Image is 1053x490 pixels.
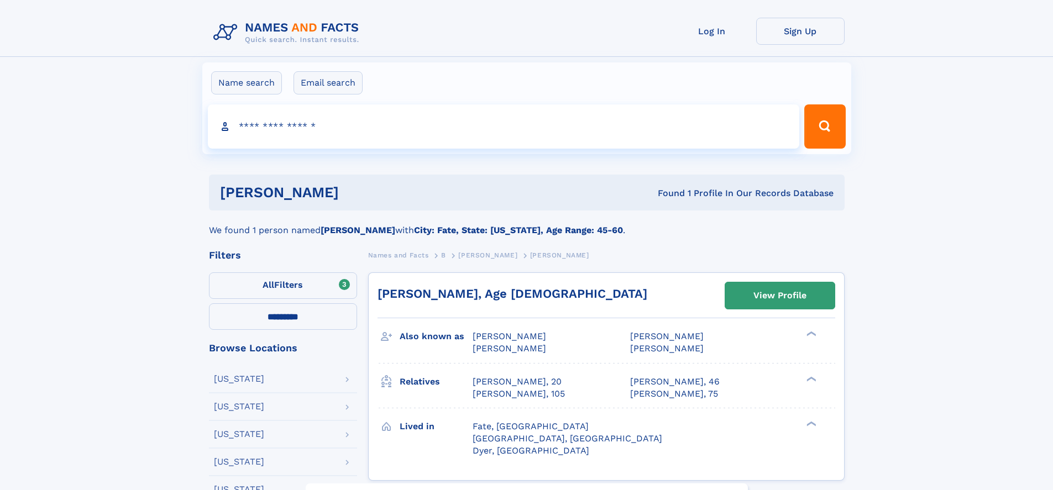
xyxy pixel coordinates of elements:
[211,71,282,94] label: Name search
[400,372,473,391] h3: Relatives
[214,375,264,383] div: [US_STATE]
[209,18,368,48] img: Logo Names and Facts
[441,251,446,259] span: B
[378,287,647,301] a: [PERSON_NAME], Age [DEMOGRAPHIC_DATA]
[209,343,357,353] div: Browse Locations
[630,331,704,341] span: [PERSON_NAME]
[473,343,546,354] span: [PERSON_NAME]
[804,104,845,149] button: Search Button
[725,282,835,309] a: View Profile
[414,225,623,235] b: City: Fate, State: [US_STATE], Age Range: 45-60
[208,104,800,149] input: search input
[400,327,473,346] h3: Also known as
[804,375,817,382] div: ❯
[458,251,517,259] span: [PERSON_NAME]
[294,71,363,94] label: Email search
[630,388,718,400] a: [PERSON_NAME], 75
[214,402,264,411] div: [US_STATE]
[473,445,589,456] span: Dyer, [GEOGRAPHIC_DATA]
[214,430,264,439] div: [US_STATE]
[458,248,517,262] a: [PERSON_NAME]
[214,457,264,466] div: [US_STATE]
[473,421,589,431] span: Fate, [GEOGRAPHIC_DATA]
[630,343,704,354] span: [PERSON_NAME]
[209,250,357,260] div: Filters
[441,248,446,262] a: B
[473,376,562,388] a: [PERSON_NAME], 20
[209,272,357,299] label: Filters
[498,187,834,199] div: Found 1 Profile In Our Records Database
[473,388,565,400] a: [PERSON_NAME], 105
[753,283,806,308] div: View Profile
[220,186,499,199] h1: [PERSON_NAME]
[668,18,756,45] a: Log In
[530,251,589,259] span: [PERSON_NAME]
[400,417,473,436] h3: Lived in
[263,280,274,290] span: All
[630,376,720,388] a: [PERSON_NAME], 46
[473,331,546,341] span: [PERSON_NAME]
[756,18,845,45] a: Sign Up
[321,225,395,235] b: [PERSON_NAME]
[368,248,429,262] a: Names and Facts
[804,420,817,427] div: ❯
[473,433,662,444] span: [GEOGRAPHIC_DATA], [GEOGRAPHIC_DATA]
[209,210,845,237] div: We found 1 person named with .
[804,330,817,338] div: ❯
